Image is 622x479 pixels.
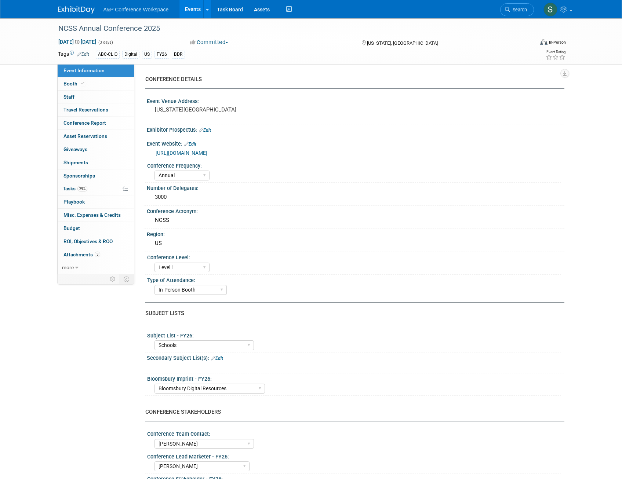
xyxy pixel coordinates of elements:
[152,191,559,203] div: 3000
[147,124,564,134] div: Exhibitor Prospectus:
[58,195,134,208] a: Playbook
[63,212,121,218] span: Misc. Expenses & Credits
[58,156,134,169] a: Shipments
[63,199,85,205] span: Playbook
[147,352,564,362] div: Secondary Subject List(s):
[58,103,134,116] a: Travel Reservations
[56,22,523,35] div: NCSS Annual Conference 2025
[142,51,152,58] div: US
[184,142,196,147] a: Edit
[549,40,566,45] div: In-Person
[63,238,113,244] span: ROI, Objectives & ROO
[199,128,211,133] a: Edit
[58,91,134,103] a: Staff
[63,94,74,100] span: Staff
[147,229,564,238] div: Region:
[122,51,139,58] div: Digital
[63,160,88,165] span: Shipments
[63,67,105,73] span: Event Information
[58,50,89,59] td: Tags
[58,222,134,235] a: Budget
[147,252,561,261] div: Conference Level:
[154,51,169,58] div: FY26
[58,235,134,248] a: ROI, Objectives & ROO
[58,169,134,182] a: Sponsorships
[58,39,97,45] span: [DATE] [DATE]
[147,138,564,148] div: Event Website:
[147,451,561,460] div: Conference Lead Marketer - FY26:
[155,106,313,113] pre: [US_STATE][GEOGRAPHIC_DATA]
[58,143,134,156] a: Giveaways
[63,225,80,231] span: Budget
[145,310,559,317] div: SUBJECT LISTS
[63,252,100,257] span: Attachments
[63,173,95,179] span: Sponsorships
[147,183,564,192] div: Number of Delegates:
[95,252,100,257] span: 3
[77,52,89,57] a: Edit
[98,40,113,45] span: (3 days)
[58,77,134,90] a: Booth
[63,146,87,152] span: Giveaways
[172,51,185,58] div: BDR
[63,107,108,113] span: Travel Reservations
[147,428,561,438] div: Conference Team Contact:
[188,39,231,46] button: Committed
[152,238,559,249] div: US
[63,120,106,126] span: Conference Report
[58,117,134,129] a: Conference Report
[81,81,84,85] i: Booth reservation complete
[510,7,527,12] span: Search
[546,50,565,54] div: Event Rating
[147,96,564,105] div: Event Venue Address:
[62,264,74,270] span: more
[119,274,134,284] td: Toggle Event Tabs
[106,274,119,284] td: Personalize Event Tab Strip
[147,330,561,339] div: Subject List - FY26:
[58,209,134,222] a: Misc. Expenses & Credits
[491,38,566,49] div: Event Format
[103,7,169,12] span: A&P Conference Workspace
[58,6,95,14] img: ExhibitDay
[58,64,134,77] a: Event Information
[63,133,107,139] span: Asset Reservations
[152,215,559,226] div: NCSS
[147,206,564,215] div: Conference Acronym:
[74,39,81,45] span: to
[147,160,561,169] div: Conference Frequency:
[58,261,134,274] a: more
[211,356,223,361] a: Edit
[58,130,134,143] a: Asset Reservations
[63,186,87,191] span: Tasks
[147,373,561,383] div: Bloomsbury Imprint - FY26:
[156,150,207,156] a: [URL][DOMAIN_NAME]
[77,186,87,191] span: 29%
[543,3,557,17] img: Samantha Klein
[540,39,548,45] img: Format-Inperson.png
[500,3,534,16] a: Search
[63,81,86,87] span: Booth
[147,275,561,284] div: Type of Attendance:
[96,51,120,58] div: ABC-CLIO
[58,182,134,195] a: Tasks29%
[367,40,438,46] span: [US_STATE], [GEOGRAPHIC_DATA]
[145,408,559,416] div: CONFERENCE STAKEHOLDERS
[145,76,559,83] div: CONFERENCE DETAILS
[58,248,134,261] a: Attachments3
